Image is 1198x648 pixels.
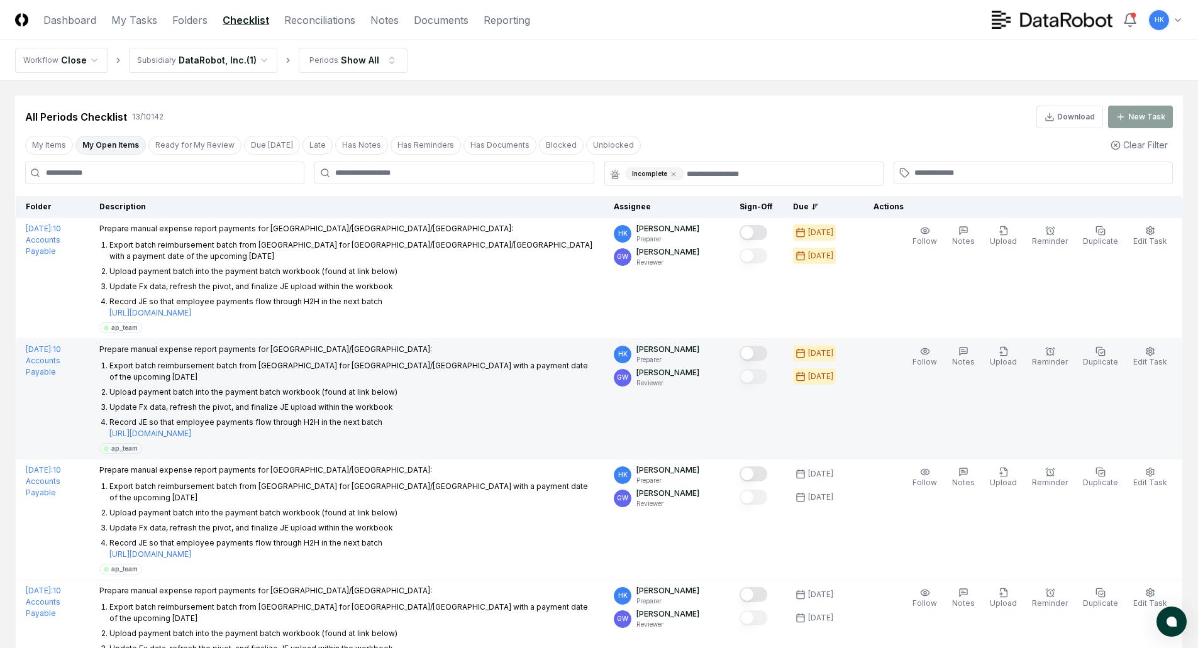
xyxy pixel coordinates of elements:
p: Preparer [636,234,699,244]
p: Preparer [636,355,699,365]
button: Mark complete [740,369,767,384]
span: Follow [912,357,937,366]
span: Upload [990,357,1017,366]
button: Edit Task [1131,344,1170,370]
span: [DATE] : [26,224,53,233]
button: Follow [910,344,940,370]
li: Upload payment batch into the payment batch workbook (found at link below) [109,266,594,277]
a: Dashboard [43,13,96,28]
p: Prepare manual expense report payments for [GEOGRAPHIC_DATA]/[GEOGRAPHIC_DATA]/[GEOGRAPHIC_DATA]: [99,223,594,234]
li: Export batch reimbursement batch from [GEOGRAPHIC_DATA] for [GEOGRAPHIC_DATA]/[GEOGRAPHIC_DATA] w... [109,360,594,383]
p: Reviewer [636,499,699,508]
button: Has Documents [463,136,536,155]
button: Duplicate [1080,585,1121,612]
li: Upload payment batch into the payment batch workbook (found at link below) [109,507,594,519]
div: 13 / 10142 [132,111,164,123]
span: [DATE] : [26,465,53,475]
button: Mark complete [740,587,767,602]
li: Update Fx data, refresh the pivot, and finalize JE upload within the workbook [109,281,594,292]
div: [DATE] [808,371,833,382]
button: Mark complete [740,248,767,263]
span: GW [617,493,628,503]
button: Follow [910,223,940,250]
span: Reminder [1032,236,1068,246]
p: [PERSON_NAME] [636,464,699,476]
span: [DATE] : [26,344,53,354]
li: Record JE so that employee payments flow through H2H in the next batch [109,296,594,319]
li: Record JE so that employee payments flow through H2H in the next batch [109,537,594,560]
span: Notes [952,598,975,608]
a: My Tasks [111,13,157,28]
button: Mark complete [740,225,767,240]
div: [DATE] [808,468,833,480]
button: Reminder [1029,464,1070,491]
div: ap_team [111,564,138,574]
span: HK [618,349,628,359]
span: HK [1155,15,1164,25]
a: Notes [370,13,399,28]
div: Actions [863,201,1173,212]
button: Late [302,136,333,155]
span: Duplicate [1083,598,1118,608]
p: Preparer [636,596,699,606]
button: Reminder [1029,223,1070,250]
span: GW [617,373,628,382]
div: [DATE] [808,612,833,623]
div: Workflow [23,55,58,66]
span: Duplicate [1083,357,1118,366]
button: Has Notes [335,136,388,155]
div: [DATE] [808,227,833,238]
li: Update Fx data, refresh the pivot, and finalize JE upload within the workbook [109,402,594,413]
button: Mark complete [740,490,767,505]
p: Preparer [636,476,699,485]
button: Duplicate [1080,344,1121,370]
p: Reviewer [636,620,699,629]
div: All Periods Checklist [25,109,127,124]
span: GW [617,252,628,261]
p: [PERSON_NAME] [636,367,699,378]
p: [PERSON_NAME] [636,246,699,258]
button: Due Today [244,136,300,155]
button: Ready for My Review [148,136,241,155]
li: Upload payment batch into the payment batch workbook (found at link below) [109,628,594,639]
p: [PERSON_NAME] [636,488,699,499]
span: Reminder [1032,357,1068,366]
button: Reminder [1029,344,1070,370]
p: Prepare manual expense report payments for [GEOGRAPHIC_DATA]/[GEOGRAPHIC_DATA]: [99,464,594,476]
th: Assignee [604,196,729,218]
li: Export batch reimbursement batch from [GEOGRAPHIC_DATA] for [GEOGRAPHIC_DATA]/[GEOGRAPHIC_DATA]/[... [109,239,594,262]
a: Checklist [223,13,269,28]
button: Edit Task [1131,223,1170,250]
span: Notes [952,236,975,246]
a: Documents [414,13,469,28]
th: Description [89,196,604,218]
p: Reviewer [636,378,699,388]
p: [PERSON_NAME] [636,585,699,596]
a: Folders [172,13,208,28]
button: Clear Filter [1106,133,1173,157]
span: Upload [990,478,1017,487]
p: Prepare manual expense report payments for [GEOGRAPHIC_DATA]/[GEOGRAPHIC_DATA]: [99,585,594,596]
span: Upload [990,236,1017,246]
div: ap_team [111,323,138,332]
button: Notes [950,223,977,250]
a: Reconciliations [284,13,355,28]
span: Edit Task [1133,357,1167,366]
li: Export batch reimbursement batch from [GEOGRAPHIC_DATA] for [GEOGRAPHIC_DATA]/[GEOGRAPHIC_DATA] w... [109,481,594,503]
span: GW [617,614,628,623]
img: DataRobot logo [992,11,1112,29]
a: Reporting [484,13,530,28]
button: Edit Task [1131,464,1170,491]
div: [DATE] [808,491,833,503]
button: Mark complete [740,346,767,361]
span: Follow [912,598,937,608]
th: Sign-Off [729,196,783,218]
a: [DATE]:10 Accounts Payable [26,586,61,618]
a: [URL][DOMAIN_NAME] [109,307,191,319]
li: Record JE so that employee payments flow through H2H in the next batch [109,417,594,439]
button: Has Reminders [391,136,461,155]
button: Upload [987,344,1019,370]
button: Upload [987,585,1019,612]
button: Notes [950,464,977,491]
a: [DATE]:10 Accounts Payable [26,344,61,376]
